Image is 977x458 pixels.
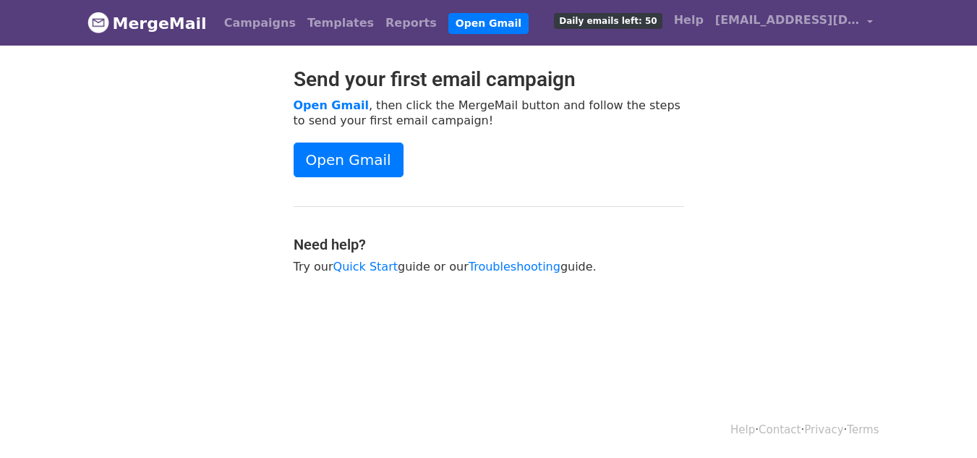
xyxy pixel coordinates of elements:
[294,143,404,177] a: Open Gmail
[88,12,109,33] img: MergeMail logo
[715,12,860,29] span: [EMAIL_ADDRESS][DOMAIN_NAME]
[333,260,398,273] a: Quick Start
[380,9,443,38] a: Reports
[294,236,684,253] h4: Need help?
[730,423,755,436] a: Help
[554,13,662,29] span: Daily emails left: 50
[668,6,709,35] a: Help
[847,423,879,436] a: Terms
[448,13,529,34] a: Open Gmail
[88,8,207,38] a: MergeMail
[294,67,684,92] h2: Send your first email campaign
[804,423,843,436] a: Privacy
[218,9,302,38] a: Campaigns
[759,423,801,436] a: Contact
[302,9,380,38] a: Templates
[469,260,560,273] a: Troubleshooting
[294,98,684,128] p: , then click the MergeMail button and follow the steps to send your first email campaign!
[294,98,369,112] a: Open Gmail
[294,259,684,274] p: Try our guide or our guide.
[548,6,667,35] a: Daily emails left: 50
[709,6,879,40] a: [EMAIL_ADDRESS][DOMAIN_NAME]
